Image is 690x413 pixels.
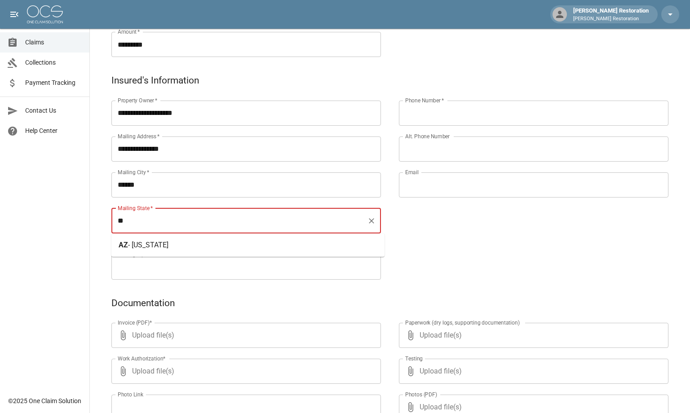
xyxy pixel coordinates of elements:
div: [PERSON_NAME] Restoration [570,6,652,22]
label: Mailing City [118,168,150,176]
span: Upload file(s) [420,359,644,384]
img: ocs-logo-white-transparent.png [27,5,63,23]
label: Work Authorization* [118,355,166,362]
label: Mailing State [118,204,153,212]
label: Email [405,168,419,176]
button: open drawer [5,5,23,23]
label: Phone Number [405,97,444,104]
span: Collections [25,58,82,67]
span: Contact Us [25,106,82,115]
span: Upload file(s) [132,323,357,348]
span: Claims [25,38,82,47]
label: Property Owner [118,97,158,104]
div: © 2025 One Claim Solution [8,396,81,405]
label: Amount [118,28,140,35]
label: Testing [405,355,423,362]
span: Help Center [25,126,82,136]
span: Upload file(s) [132,359,357,384]
label: Invoice (PDF)* [118,319,152,326]
button: Clear [365,215,378,227]
label: Paperwork (dry logs, supporting documentation) [405,319,520,326]
span: AZ [119,241,128,249]
label: Alt. Phone Number [405,132,450,140]
label: Mailing Zip [118,250,148,258]
label: Photo Link [118,391,143,398]
span: Payment Tracking [25,78,82,88]
label: Photos (PDF) [405,391,437,398]
span: Upload file(s) [420,323,644,348]
label: Mailing Address [118,132,159,140]
span: - [US_STATE] [128,241,168,249]
p: [PERSON_NAME] Restoration [573,15,649,23]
